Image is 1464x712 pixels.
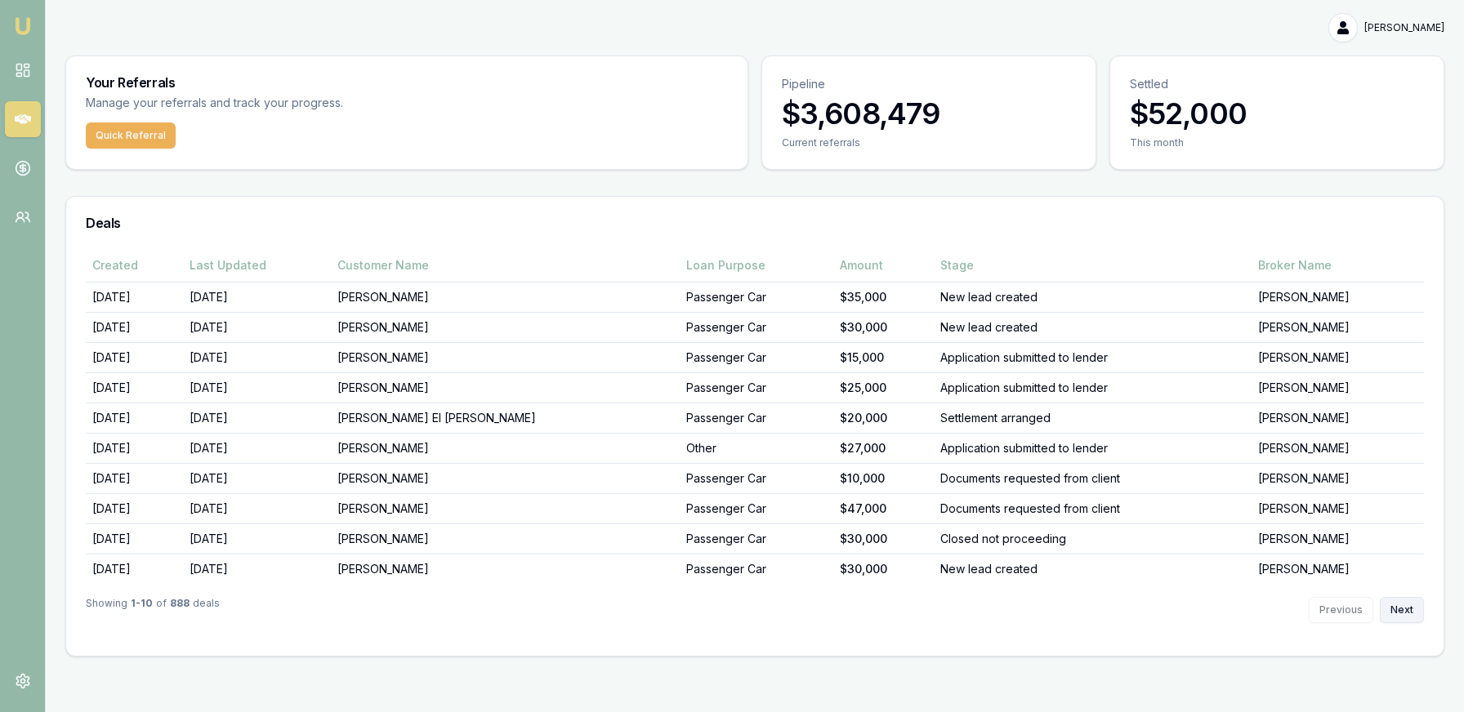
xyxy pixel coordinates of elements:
[934,312,1252,342] td: New lead created
[131,597,153,623] strong: 1 - 10
[331,372,680,403] td: [PERSON_NAME]
[86,282,183,312] td: [DATE]
[1130,97,1424,130] h3: $52,000
[86,122,176,149] button: Quick Referral
[782,76,1076,92] p: Pipeline
[680,433,833,463] td: Other
[183,463,331,493] td: [DATE]
[1252,372,1424,403] td: [PERSON_NAME]
[1258,257,1417,274] div: Broker Name
[934,463,1252,493] td: Documents requested from client
[680,523,833,554] td: Passenger Car
[1364,21,1444,34] span: [PERSON_NAME]
[686,257,827,274] div: Loan Purpose
[331,433,680,463] td: [PERSON_NAME]
[183,433,331,463] td: [DATE]
[86,523,183,554] td: [DATE]
[934,493,1252,523] td: Documents requested from client
[183,342,331,372] td: [DATE]
[331,312,680,342] td: [PERSON_NAME]
[86,372,183,403] td: [DATE]
[680,403,833,433] td: Passenger Car
[183,554,331,584] td: [DATE]
[680,372,833,403] td: Passenger Car
[934,433,1252,463] td: Application submitted to lender
[934,523,1252,554] td: Closed not proceeding
[337,257,673,274] div: Customer Name
[183,372,331,403] td: [DATE]
[331,403,680,433] td: [PERSON_NAME] El [PERSON_NAME]
[840,319,926,336] div: $30,000
[840,410,926,426] div: $20,000
[782,97,1076,130] h3: $3,608,479
[331,342,680,372] td: [PERSON_NAME]
[680,554,833,584] td: Passenger Car
[183,282,331,312] td: [DATE]
[86,76,728,89] h3: Your Referrals
[190,257,324,274] div: Last Updated
[331,523,680,554] td: [PERSON_NAME]
[680,312,833,342] td: Passenger Car
[1252,282,1424,312] td: [PERSON_NAME]
[183,523,331,554] td: [DATE]
[1252,433,1424,463] td: [PERSON_NAME]
[1130,76,1424,92] p: Settled
[1252,312,1424,342] td: [PERSON_NAME]
[183,493,331,523] td: [DATE]
[680,463,833,493] td: Passenger Car
[940,257,1245,274] div: Stage
[86,597,220,623] div: Showing of deals
[331,554,680,584] td: [PERSON_NAME]
[92,257,176,274] div: Created
[1252,403,1424,433] td: [PERSON_NAME]
[86,493,183,523] td: [DATE]
[840,380,926,396] div: $25,000
[934,403,1252,433] td: Settlement arranged
[86,403,183,433] td: [DATE]
[840,440,926,456] div: $27,000
[86,94,504,113] p: Manage your referrals and track your progress.
[1380,597,1424,623] button: Next
[840,349,926,366] div: $15,000
[331,282,680,312] td: [PERSON_NAME]
[840,257,926,274] div: Amount
[680,342,833,372] td: Passenger Car
[86,463,183,493] td: [DATE]
[183,312,331,342] td: [DATE]
[840,531,926,547] div: $30,000
[331,493,680,523] td: [PERSON_NAME]
[86,216,1424,229] h3: Deals
[170,597,190,623] strong: 888
[183,403,331,433] td: [DATE]
[934,372,1252,403] td: Application submitted to lender
[13,16,33,36] img: emu-icon-u.png
[782,136,1076,149] div: Current referrals
[840,501,926,517] div: $47,000
[1130,136,1424,149] div: This month
[1252,554,1424,584] td: [PERSON_NAME]
[1252,463,1424,493] td: [PERSON_NAME]
[840,470,926,487] div: $10,000
[934,554,1252,584] td: New lead created
[1252,493,1424,523] td: [PERSON_NAME]
[86,342,183,372] td: [DATE]
[331,463,680,493] td: [PERSON_NAME]
[840,561,926,577] div: $30,000
[1252,523,1424,554] td: [PERSON_NAME]
[86,312,183,342] td: [DATE]
[1252,342,1424,372] td: [PERSON_NAME]
[86,433,183,463] td: [DATE]
[86,554,183,584] td: [DATE]
[934,342,1252,372] td: Application submitted to lender
[840,289,926,305] div: $35,000
[680,493,833,523] td: Passenger Car
[680,282,833,312] td: Passenger Car
[934,282,1252,312] td: New lead created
